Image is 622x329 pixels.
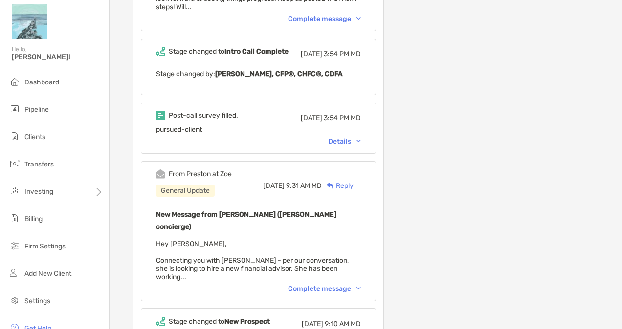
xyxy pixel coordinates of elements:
span: [DATE] [302,320,323,328]
img: Event icon [156,169,165,179]
img: settings icon [9,294,21,306]
img: pipeline icon [9,103,21,115]
span: [PERSON_NAME]! [12,53,103,61]
div: General Update [156,185,215,197]
b: [PERSON_NAME], CFP®, CHFC®, CDFA [215,70,343,78]
div: Stage changed to [169,317,270,326]
div: Post-call survey filled. [169,111,238,120]
img: billing icon [9,212,21,224]
img: dashboard icon [9,76,21,87]
div: Complete message [288,15,361,23]
img: investing icon [9,185,21,197]
b: New Message from [PERSON_NAME] ([PERSON_NAME] concierge) [156,210,336,231]
img: Zoe Logo [12,4,47,39]
img: Reply icon [327,183,334,189]
div: Reply [322,181,354,191]
img: Chevron icon [356,140,361,143]
img: clients icon [9,130,21,142]
span: [DATE] [301,114,322,122]
span: Clients [24,133,45,141]
span: 3:54 PM MD [324,50,361,58]
div: From Preston at Zoe [169,170,232,178]
b: New Prospect [224,317,270,326]
div: Complete message [288,285,361,293]
img: Chevron icon [356,287,361,290]
span: Hey [PERSON_NAME], Connecting you with [PERSON_NAME] - per our conversation, she is looking to hi... [156,240,349,281]
img: Event icon [156,111,165,120]
img: Event icon [156,317,165,326]
span: [DATE] [301,50,322,58]
span: Pipeline [24,105,49,114]
span: Transfers [24,160,54,168]
span: Investing [24,187,53,196]
div: Stage changed to [169,47,289,56]
img: add_new_client icon [9,267,21,279]
img: Chevron icon [356,17,361,20]
span: Dashboard [24,78,59,86]
span: Add New Client [24,269,71,278]
img: Event icon [156,47,165,56]
b: Intro Call Complete [224,47,289,56]
span: Billing [24,215,43,223]
p: Stage changed by: [156,68,361,80]
span: [DATE] [263,182,285,190]
span: 9:31 AM MD [286,182,322,190]
span: 3:54 PM MD [324,114,361,122]
span: Settings [24,297,50,305]
div: Details [328,137,361,145]
span: Firm Settings [24,242,66,250]
img: transfers icon [9,158,21,169]
span: 9:10 AM MD [325,320,361,328]
span: pursued-client [156,125,202,134]
img: firm-settings icon [9,240,21,251]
